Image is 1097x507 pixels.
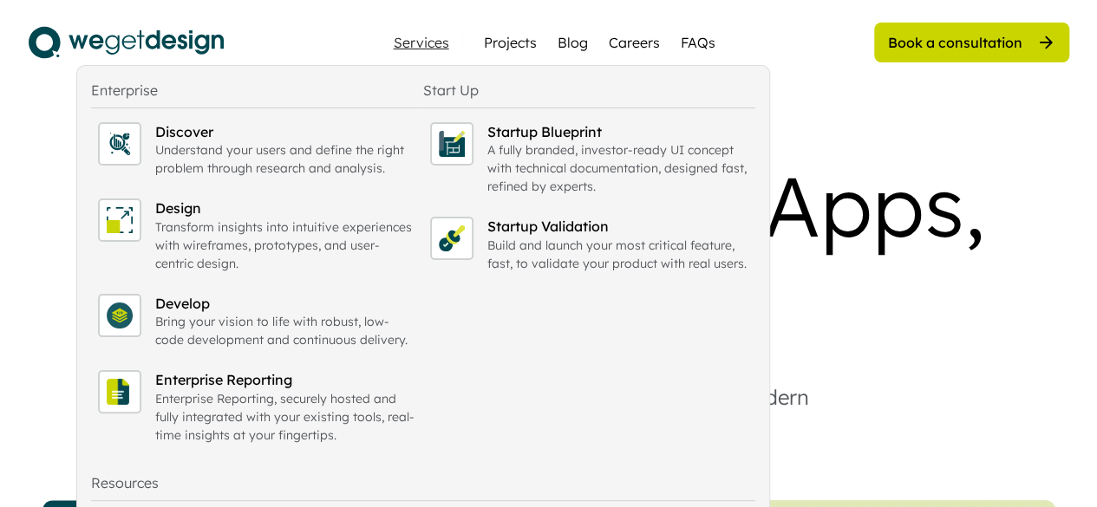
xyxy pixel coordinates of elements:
[439,225,465,251] img: validation.svg
[155,218,416,273] div: Transform insights into intuitive experiences with wireframes, prototypes, and user-centric design.
[155,141,416,178] div: Understand your users and define the right problem through research and analysis.
[91,80,158,101] div: Enterprise
[609,32,660,53] a: Careers
[484,32,537,53] a: Projects
[107,379,133,405] img: reports.png
[155,390,416,445] div: Enterprise Reporting, securely hosted and fully integrated with your existing tools, real-time in...
[888,33,1022,52] div: Book a consultation
[29,156,1069,355] div: Launch Smarter Apps, Faster
[439,131,465,157] img: blueprint.svg
[487,237,748,273] div: Build and launch your most critical feature, fast, to validate your product with real users.
[558,32,588,53] a: Blog
[681,32,715,53] a: FAQs
[155,370,416,389] div: Enterprise Reporting
[91,472,159,493] div: Resources
[155,294,416,313] div: Develop
[107,302,133,328] img: 098-layers.svg
[487,217,748,236] div: Startup Validation
[155,313,416,349] div: Bring your vision to life with robust, low-code development and continuous delivery.
[107,131,133,157] img: 071-analysis.svg
[423,80,479,101] div: Start Up
[155,198,416,218] div: Design
[107,207,133,233] img: 095-scale.svg
[387,36,456,49] div: Services
[487,122,748,141] div: Startup Blueprint
[29,21,224,64] img: logo.svg
[155,122,416,141] div: Discover
[487,141,748,196] div: A fully branded, investor-ready UI concept with technical documentation, designed fast, refined b...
